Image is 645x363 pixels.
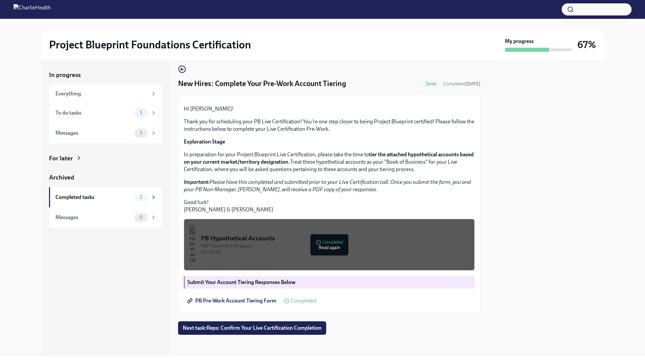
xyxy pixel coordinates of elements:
[136,195,146,200] span: 2
[184,118,475,133] p: Thank you for scheduling your PB Live Certification! You're one step closer to being Project Blue...
[49,38,251,51] h2: Project Blueprint Foundations Certification
[187,279,296,285] strong: Submit Your Account Tiering Responses Below
[49,173,162,182] a: Archived
[49,71,162,79] a: In progress
[466,81,480,87] strong: [DATE]
[55,214,132,221] div: Messages
[422,81,440,86] span: Done
[443,81,480,87] span: Completed
[184,179,471,193] em: Please have this completed and submitted prior to your Live Certification call. Once you submit t...
[189,225,196,265] img: PB Hypothetical Accounts
[178,321,326,335] button: Next task:Reps: Confirm Your Live Certification Completion
[49,154,162,163] a: For later
[184,179,210,185] strong: Important:
[49,103,162,123] a: To do tasks1
[184,294,281,308] a: PB Pre-Work Account Tiering Form
[49,85,162,103] a: Everything
[184,199,475,213] p: Good luck! [PERSON_NAME] & [PERSON_NAME]
[183,325,321,331] span: Next task : Reps: Confirm Your Live Certification Completion
[55,194,132,201] div: Completed tasks
[184,219,475,271] button: PB Hypothetical AccountsPDF Document•15 pages257.75 KBCompletedRead again
[291,298,316,304] span: Completed
[49,187,162,207] a: Completed tasks2
[505,38,534,45] strong: My progress
[178,79,346,89] h4: New Hires: Complete Your Pre-Work Account Tiering
[55,90,148,97] div: Everything
[49,154,73,163] div: For later
[49,207,162,228] a: Messages0
[201,243,469,249] div: PDF Document • 15 pages
[184,105,475,113] p: Hi [PERSON_NAME]!
[443,81,480,87] span: October 3rd, 2025 10:38
[55,129,132,137] div: Messages
[201,234,469,243] div: PB Hypothetical Accounts
[55,109,132,117] div: To do tasks
[13,4,51,15] img: CharlieHealth
[136,130,146,135] span: 1
[135,215,147,220] span: 0
[184,151,475,173] p: In preparation for your Project Blueprint Live Certification, please take the time to Treat these...
[201,249,469,255] div: 257.75 KB
[49,123,162,143] a: Messages1
[136,110,146,115] span: 1
[184,138,225,145] strong: Exploration Stage
[188,297,276,304] span: PB Pre-Work Account Tiering Form
[577,39,596,51] h3: 67%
